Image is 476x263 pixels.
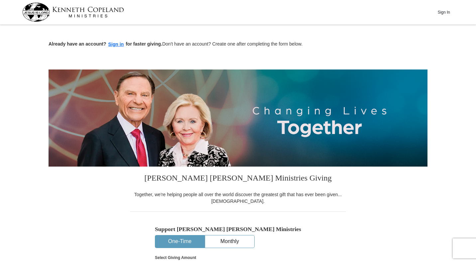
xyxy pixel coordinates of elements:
[205,235,254,248] button: Monthly
[49,41,162,47] strong: Already have an account? for faster giving.
[130,191,346,204] div: Together, we're helping people all over the world discover the greatest gift that has ever been g...
[22,3,124,22] img: kcm-header-logo.svg
[155,226,321,233] h5: Support [PERSON_NAME] [PERSON_NAME] Ministries
[155,255,196,260] strong: Select Giving Amount
[434,7,454,17] button: Sign In
[106,41,126,48] button: Sign in
[155,235,204,248] button: One-Time
[130,167,346,191] h3: [PERSON_NAME] [PERSON_NAME] Ministries Giving
[49,41,427,48] p: Don't have an account? Create one after completing the form below.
